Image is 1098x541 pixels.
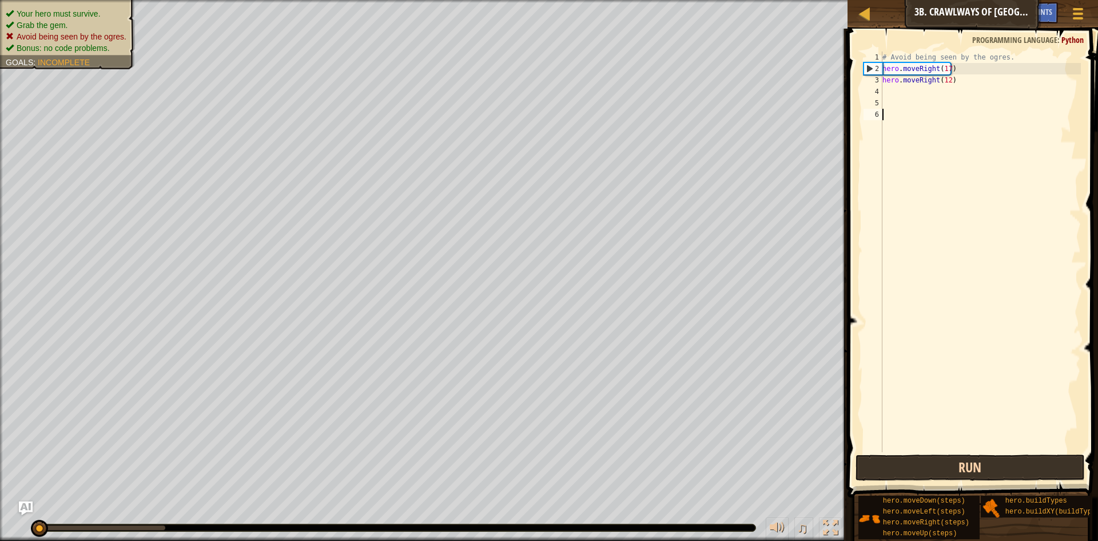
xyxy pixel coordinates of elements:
div: 1 [864,52,882,63]
span: hero.moveLeft(steps) [883,508,965,516]
span: Your hero must survive. [17,9,101,18]
span: : [1057,34,1061,45]
li: Grab the gem. [6,19,126,31]
span: Grab the gem. [17,21,68,30]
img: portrait.png [981,497,1002,519]
button: ♫ [794,518,814,541]
div: 6 [864,109,882,120]
div: 5 [864,97,882,109]
li: Avoid being seen by the ogres. [6,31,126,42]
span: Bonus: no code problems. [17,44,110,53]
button: Adjust volume [766,518,789,541]
img: portrait.png [858,508,880,530]
span: hero.moveUp(steps) [883,530,957,538]
button: Show game menu [1064,2,1092,29]
div: 2 [864,63,882,74]
button: Ask AI [19,501,33,515]
span: hero.moveDown(steps) [883,497,965,505]
button: Run [856,455,1085,481]
span: : [33,58,38,67]
span: Avoid being seen by the ogres. [17,32,126,41]
button: Ask AI [997,2,1028,23]
span: hero.moveRight(steps) [883,519,969,527]
li: Bonus: no code problems. [6,42,126,54]
span: Ask AI [1002,6,1022,17]
div: 4 [864,86,882,97]
span: Incomplete [38,58,90,67]
span: hero.buildTypes [1005,497,1067,505]
div: 3 [864,74,882,86]
span: Hints [1033,6,1052,17]
button: Toggle fullscreen [819,518,842,541]
span: Programming language [972,34,1057,45]
span: Goals [6,58,33,67]
span: ♫ [797,519,808,536]
li: Your hero must survive. [6,8,126,19]
span: Python [1061,34,1084,45]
